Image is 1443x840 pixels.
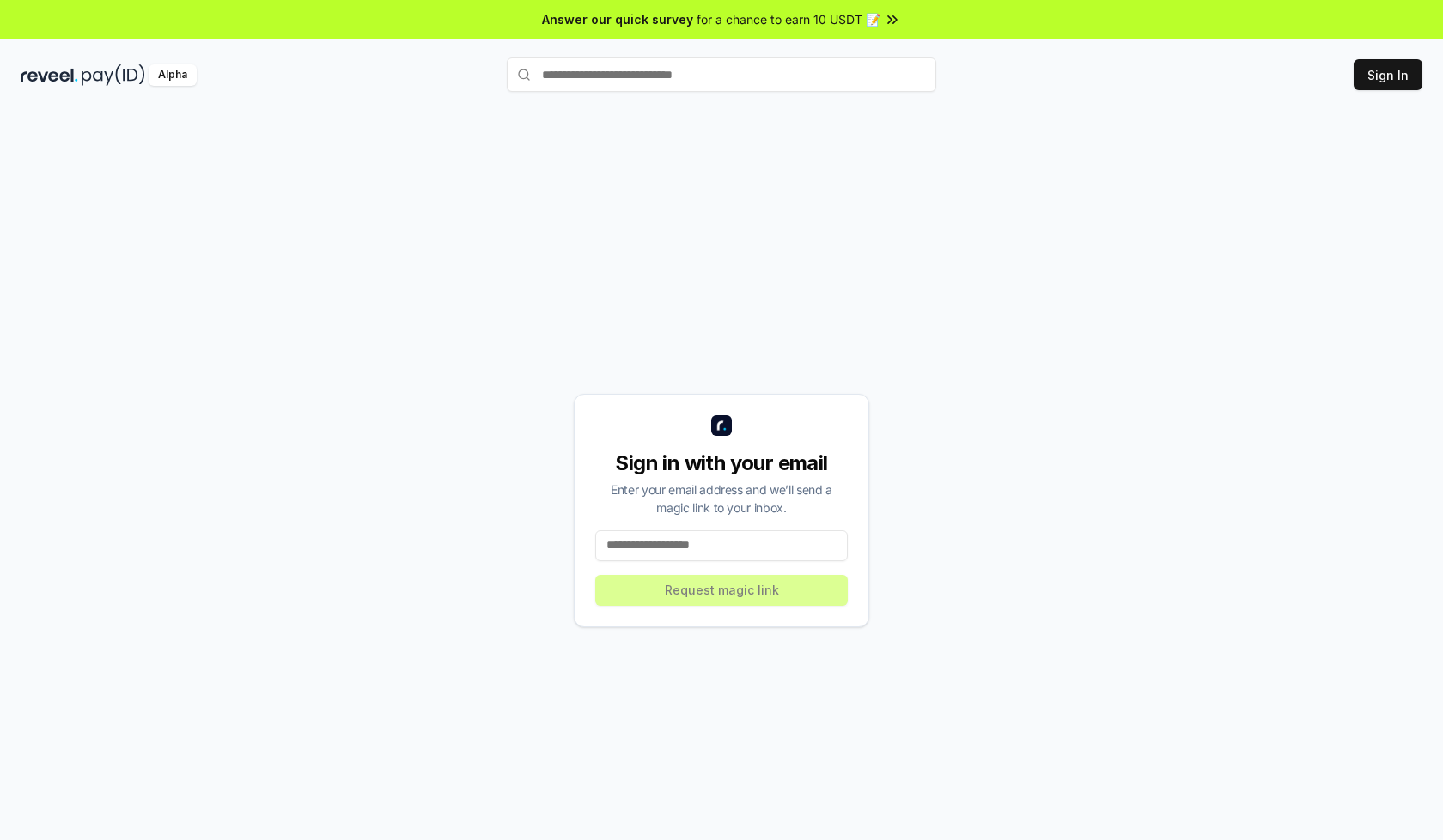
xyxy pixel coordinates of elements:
[542,10,693,28] span: Answer our quick survey
[1354,59,1422,90] button: Sign In
[711,415,732,436] img: logo_small
[595,450,848,477] div: Sign in with your email
[82,64,145,86] img: pay_id
[21,64,78,86] img: reveel_dark
[595,480,848,517] div: Enter your email address and we’ll send a magic link to your inbox.
[149,64,197,86] div: Alpha
[697,10,880,28] span: for a chance to earn 10 USDT 📝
